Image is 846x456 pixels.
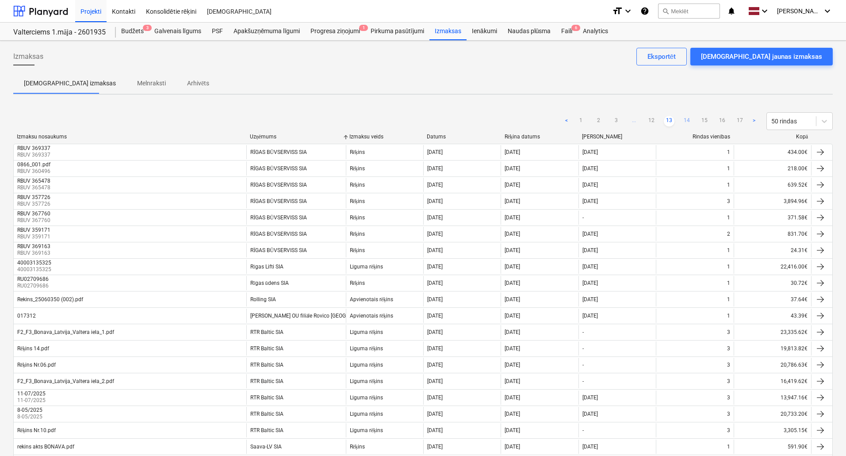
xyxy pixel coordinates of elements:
[593,116,604,126] a: Page 2
[149,23,207,40] a: Galvenais līgums
[727,296,730,303] div: 1
[727,313,730,319] div: 1
[207,23,228,40] a: PSF
[802,414,846,456] iframe: Chat Widget
[647,51,676,62] div: Eksportēt
[737,134,808,140] div: Kopā
[578,23,613,40] div: Analytics
[305,23,365,40] div: Progresa ziņojumi
[427,296,443,303] div: [DATE]
[427,411,443,417] div: [DATE]
[701,51,822,62] div: [DEMOGRAPHIC_DATA] jaunas izmaksas
[250,329,283,335] div: RTR Baltic SIA
[505,444,520,450] div: [DATE]
[250,182,307,188] div: RĪGAS BŪVSERVISS SIA
[17,194,50,200] div: RBUV 357726
[582,313,598,319] div: [DATE]
[727,427,730,433] div: 3
[822,6,833,16] i: keyboard_arrow_down
[690,48,833,65] button: [DEMOGRAPHIC_DATA] jaunas izmaksas
[250,280,288,287] div: Rīgas ūdens SIA
[427,215,443,221] div: [DATE]
[582,264,598,270] div: [DATE]
[17,413,44,421] p: 8-05/2025
[505,264,520,270] div: [DATE]
[582,329,584,335] div: -
[556,23,578,40] div: Faili
[250,444,282,450] div: Saava-LV SIA
[250,247,307,254] div: RĪGAS BŪVSERVISS SIA
[623,6,633,16] i: keyboard_arrow_down
[250,395,283,401] div: RTR Baltic SIA
[734,211,811,225] div: 371.58€
[734,407,811,421] div: 20,733.20€
[727,182,730,188] div: 1
[17,378,114,384] div: F2_F3_Bonava_Latvija_Valtera iela_2.pdf
[250,362,283,368] div: RTR Baltic SIA
[427,362,443,368] div: [DATE]
[17,296,83,303] div: Rekins_25060350 (002).pdf
[349,134,420,140] div: Izmaksu veids
[250,345,283,352] div: RTR Baltic SIA
[505,165,520,172] div: [DATE]
[350,329,383,336] div: Līguma rēķins
[734,440,811,454] div: 591.90€
[727,247,730,253] div: 1
[17,145,50,151] div: RBUV 369337
[660,134,731,140] div: Rindas vienības
[17,200,52,208] p: RBUV 357726
[350,231,365,238] div: Rēķins
[727,345,730,352] div: 3
[143,25,152,31] span: 3
[350,165,365,172] div: Rēķins
[250,411,283,417] div: RTR Baltic SIA
[727,149,730,155] div: 1
[582,296,598,303] div: [DATE]
[17,243,50,249] div: RBUV 369163
[350,395,383,401] div: Līguma rēķins
[17,260,51,266] div: 40003135325
[505,280,520,286] div: [DATE]
[365,23,429,40] a: Pirkuma pasūtījumi
[350,264,383,270] div: Līguma rēķins
[582,182,598,188] div: [DATE]
[250,165,307,172] div: RĪGAS BŪVSERVISS SIA
[727,215,730,221] div: 1
[582,165,598,172] div: [DATE]
[17,329,114,335] div: F2_F3_Bonava_Latvija_Valtera iela_1.pdf
[17,345,49,352] div: Rēķins 14.pdf
[582,149,598,155] div: [DATE]
[734,145,811,159] div: 434.00€
[662,8,669,15] span: search
[116,23,149,40] div: Budžets
[502,23,556,40] div: Naudas plūsma
[727,231,730,237] div: 2
[505,362,520,368] div: [DATE]
[427,395,443,401] div: [DATE]
[350,444,365,450] div: Rēķins
[250,215,307,221] div: RĪGAS BŪVSERVISS SIA
[13,28,105,37] div: Valterciems 1.māja - 2601935
[427,427,443,433] div: [DATE]
[582,215,584,221] div: -
[17,407,42,413] div: 8-05/2025
[13,51,43,62] span: Izmaksas
[777,8,821,15] span: [PERSON_NAME]
[727,6,736,16] i: notifications
[505,411,520,417] div: [DATE]
[350,296,393,303] div: Apvienotais rēķins
[582,247,598,253] div: [DATE]
[727,395,730,401] div: 3
[116,23,149,40] a: Budžets3
[350,198,365,205] div: Rēķins
[427,182,443,188] div: [DATE]
[582,444,598,450] div: [DATE]
[250,313,382,319] div: [PERSON_NAME] OU filiāle Rovico [GEOGRAPHIC_DATA]
[582,231,598,237] div: [DATE]
[505,149,520,155] div: [DATE]
[228,23,305,40] a: Apakšuzņēmuma līgumi
[727,444,730,450] div: 1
